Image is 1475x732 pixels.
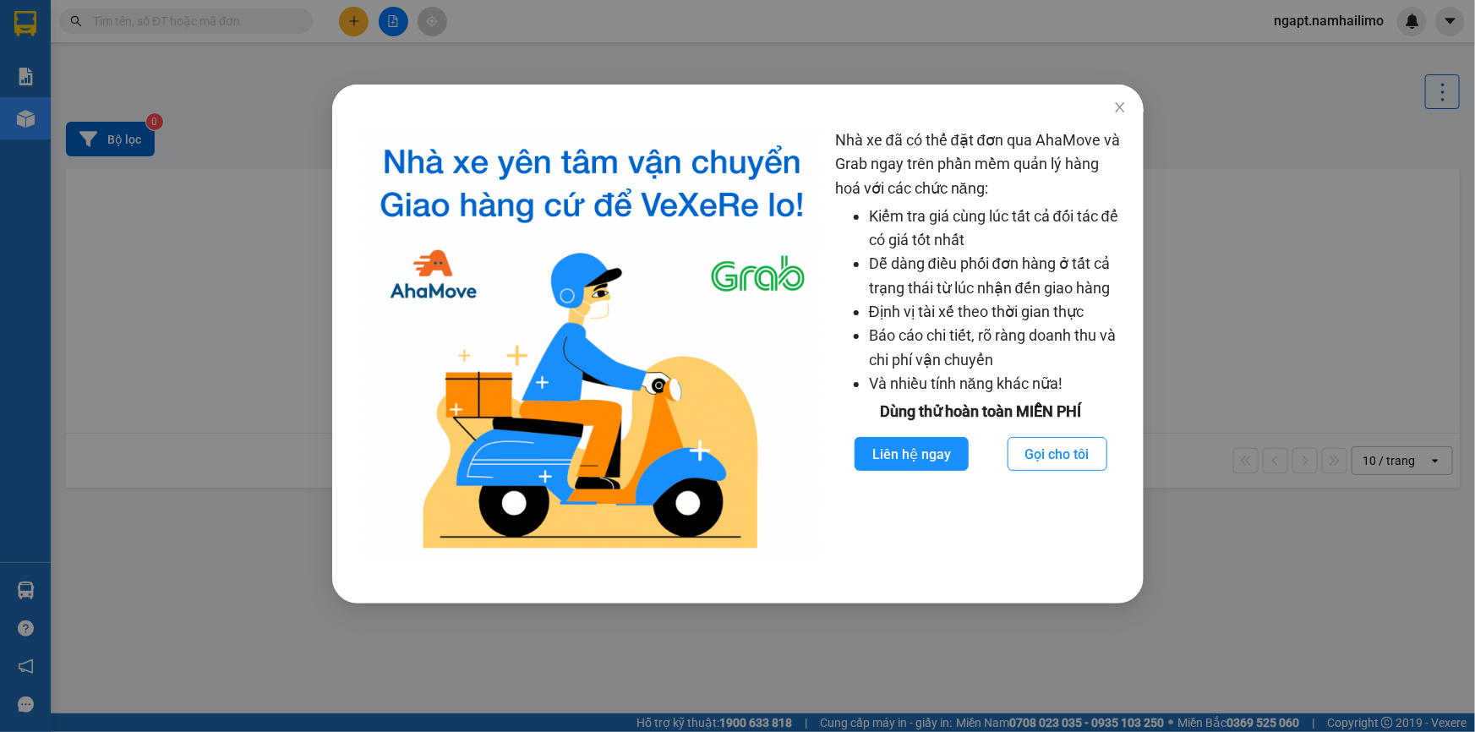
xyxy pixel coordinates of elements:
div: Nhà xe đã có thể đặt đơn qua AhaMove và Grab ngay trên phần mềm quản lý hàng hoá với các chức năng: [834,128,1126,561]
div: Dùng thử hoàn toàn MIỄN PHÍ [834,400,1126,423]
li: Định vị tài xế theo thời gian thực [868,300,1126,324]
img: logo [363,128,822,561]
span: Gọi cho tôi [1024,444,1089,465]
li: Báo cáo chi tiết, rõ ràng doanh thu và chi phí vận chuyển [868,324,1126,372]
span: close [1112,101,1126,114]
li: Dễ dàng điều phối đơn hàng ở tất cả trạng thái từ lúc nhận đến giao hàng [868,252,1126,300]
button: Close [1095,85,1143,132]
button: Liên hệ ngay [854,437,968,471]
li: Kiểm tra giá cùng lúc tất cả đối tác để có giá tốt nhất [868,205,1126,253]
span: Liên hệ ngay [871,444,950,465]
button: Gọi cho tôi [1007,437,1106,471]
li: Và nhiều tính năng khác nữa! [868,372,1126,396]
